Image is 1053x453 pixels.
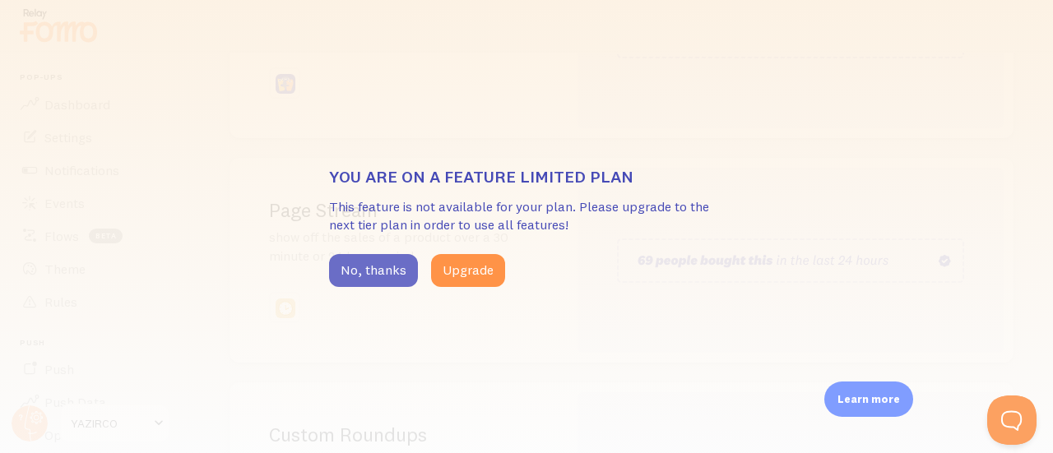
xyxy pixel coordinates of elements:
h3: You are on a feature limited plan [329,166,724,187]
p: Learn more [837,391,900,407]
iframe: Help Scout Beacon - Open [987,395,1037,445]
div: Learn more [824,381,913,417]
p: This feature is not available for your plan. Please upgrade to the next tier plan in order to use... [329,197,724,235]
button: No, thanks [329,254,418,287]
button: Upgrade [431,254,505,287]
